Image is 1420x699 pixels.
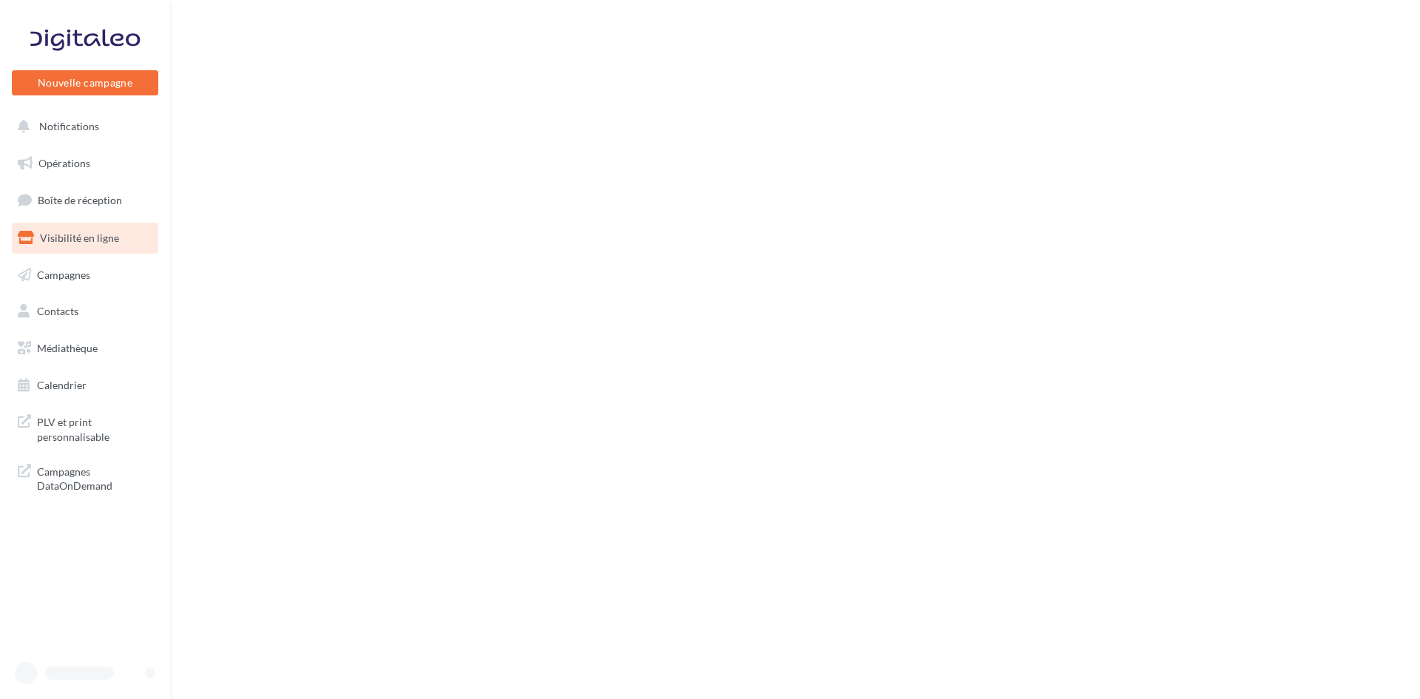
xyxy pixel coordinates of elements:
a: Opérations [9,148,161,179]
span: Contacts [37,305,78,317]
span: Médiathèque [37,342,98,354]
a: Visibilité en ligne [9,223,161,254]
span: PLV et print personnalisable [37,412,152,444]
a: Calendrier [9,370,161,401]
a: Contacts [9,296,161,327]
a: Boîte de réception [9,184,161,216]
span: Opérations [38,157,90,169]
a: PLV et print personnalisable [9,406,161,450]
button: Notifications [9,111,155,142]
a: Campagnes DataOnDemand [9,456,161,499]
a: Campagnes [9,260,161,291]
a: Médiathèque [9,333,161,364]
span: Visibilité en ligne [40,232,119,244]
span: Calendrier [37,379,87,391]
span: Campagnes [37,268,90,280]
span: Boîte de réception [38,194,122,206]
span: Notifications [39,120,99,132]
button: Nouvelle campagne [12,70,158,95]
span: Campagnes DataOnDemand [37,462,152,493]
